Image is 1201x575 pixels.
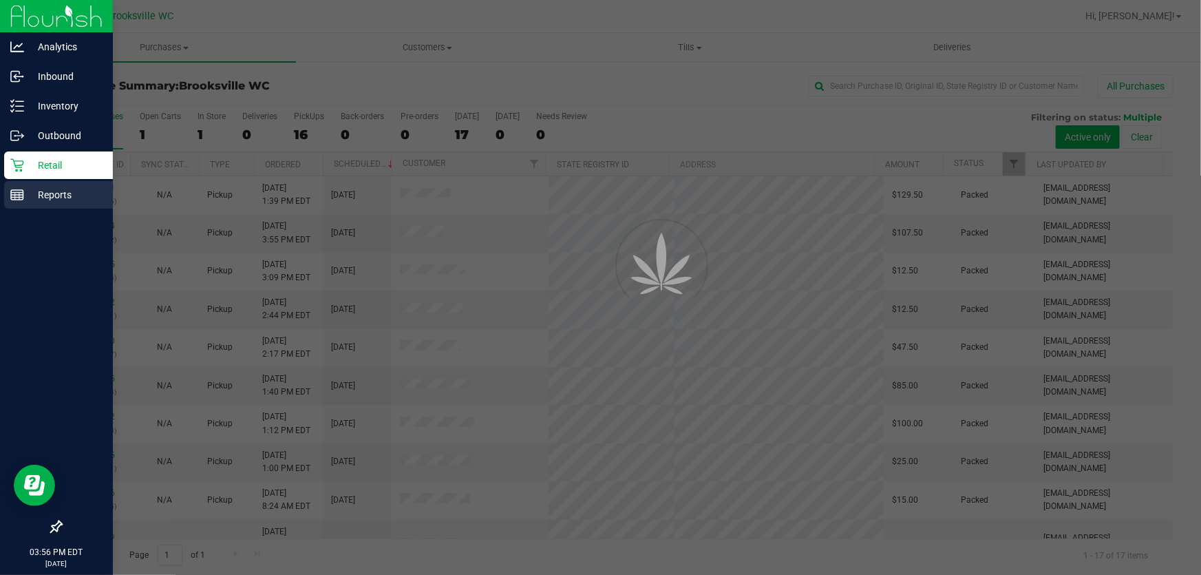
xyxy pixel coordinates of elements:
[10,40,24,54] inline-svg: Analytics
[10,70,24,83] inline-svg: Inbound
[10,129,24,143] inline-svg: Outbound
[10,158,24,172] inline-svg: Retail
[14,465,55,506] iframe: Resource center
[24,157,107,174] p: Retail
[24,98,107,114] p: Inventory
[24,68,107,85] p: Inbound
[10,99,24,113] inline-svg: Inventory
[24,127,107,144] p: Outbound
[10,188,24,202] inline-svg: Reports
[6,546,107,558] p: 03:56 PM EDT
[24,39,107,55] p: Analytics
[24,187,107,203] p: Reports
[6,558,107,569] p: [DATE]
